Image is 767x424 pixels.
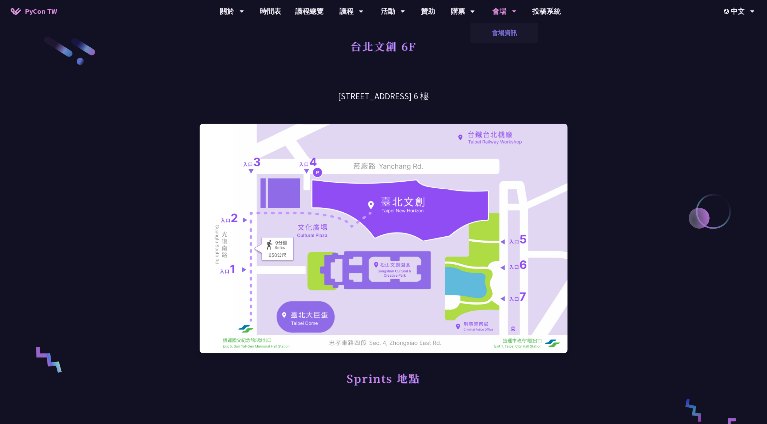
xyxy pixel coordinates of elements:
[470,24,538,41] a: 會場資訊
[25,6,57,17] span: PyCon TW
[200,90,568,102] h3: [STREET_ADDRESS] 6 樓
[347,367,420,389] h1: Sprints 地點
[200,124,568,353] img: 會場地圖
[724,9,731,14] img: Locale Icon
[11,8,21,15] img: Home icon of PyCon TW 2025
[4,2,64,20] a: PyCon TW
[351,35,417,57] h1: 台北文創 6F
